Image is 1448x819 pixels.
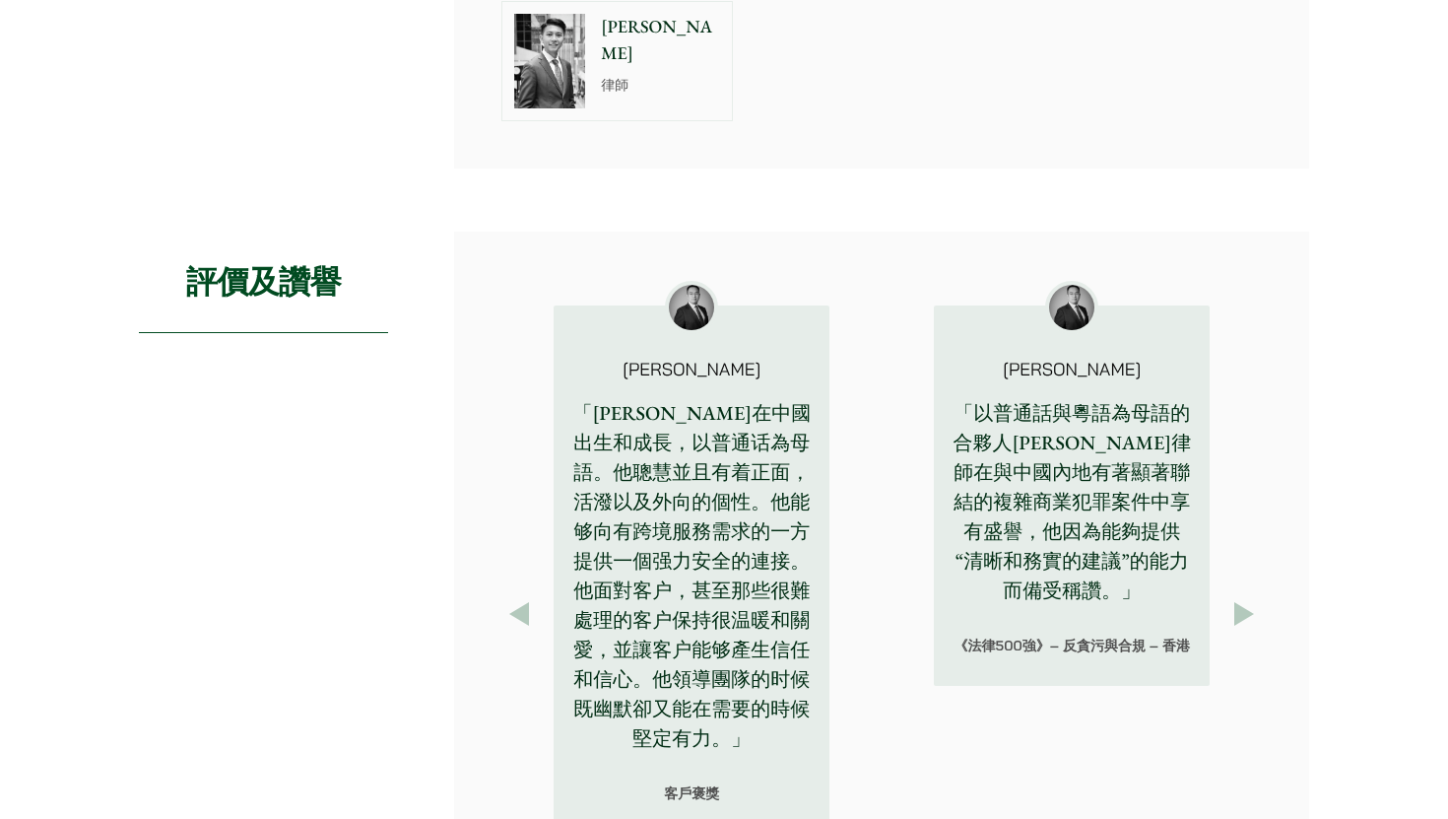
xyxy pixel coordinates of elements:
p: [PERSON_NAME] [585,361,798,378]
p: 「[PERSON_NAME]在中國出生和成長，以普通话為母語。他聰慧並且有着正面，活潑以及外向的個性。他能够向有跨境服務需求的一方提供一個强力安全的連接。他面對客户，甚至那些很難處理的客户保持很... [569,398,814,753]
button: Previous [501,596,537,632]
p: [PERSON_NAME] [601,14,720,67]
p: [PERSON_NAME] [965,361,1178,378]
h2: 評價及讚譽 [139,232,388,333]
div: 《法律500強》– 反貪污與合規 – 香港 [934,605,1210,686]
p: 律師 [601,75,720,96]
button: Next [1226,596,1262,632]
a: [PERSON_NAME] 律師 [501,1,733,121]
p: 「以普通話與粵語為母語的合夥人[PERSON_NAME]律師在與中國內地有著顯著聯結的複雜商業犯罪案件中享有盛譽，他因為能夠提供“清晰和務實的建議”的能力而備受稱讚。」 [950,398,1194,605]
